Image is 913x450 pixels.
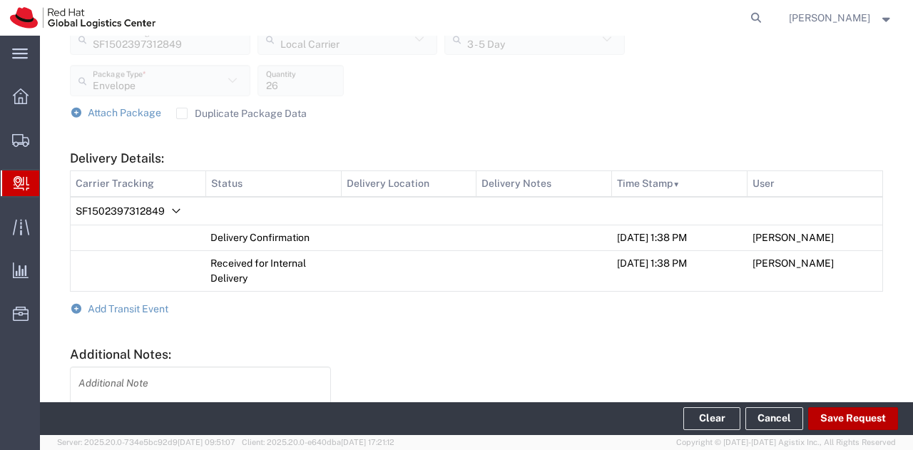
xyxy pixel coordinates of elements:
th: Carrier Tracking [71,170,206,197]
th: Time Stamp [612,170,748,197]
span: SF1502397312849 [76,205,165,216]
label: Duplicate Package Data [176,108,307,119]
th: User [748,170,883,197]
td: [DATE] 1:38 PM [612,250,748,291]
span: [DATE] 09:51:07 [178,438,235,446]
button: Save Request [808,407,898,430]
span: Rui Pang [789,10,870,26]
span: Server: 2025.20.0-734e5bc92d9 [57,438,235,446]
td: Received for Internal Delivery [205,250,341,291]
h5: Delivery Details: [70,150,883,165]
a: Cancel [745,407,803,430]
td: [DATE] 1:38 PM [612,225,748,250]
img: logo [10,7,155,29]
th: Delivery Notes [476,170,612,197]
h5: Additional Notes: [70,347,883,362]
span: Add Transit Event [88,303,168,315]
td: [PERSON_NAME] [748,250,883,291]
td: Delivery Confirmation [205,225,341,250]
span: [DATE] 17:21:12 [341,438,394,446]
td: [PERSON_NAME] [748,225,883,250]
button: Clear [683,407,740,430]
th: Delivery Location [341,170,476,197]
span: Client: 2025.20.0-e640dba [242,438,394,446]
span: Copyright © [DATE]-[DATE] Agistix Inc., All Rights Reserved [676,436,896,449]
table: Delivery Details: [70,170,883,292]
span: Attach Package [88,107,161,118]
th: Status [205,170,341,197]
button: [PERSON_NAME] [788,9,894,26]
